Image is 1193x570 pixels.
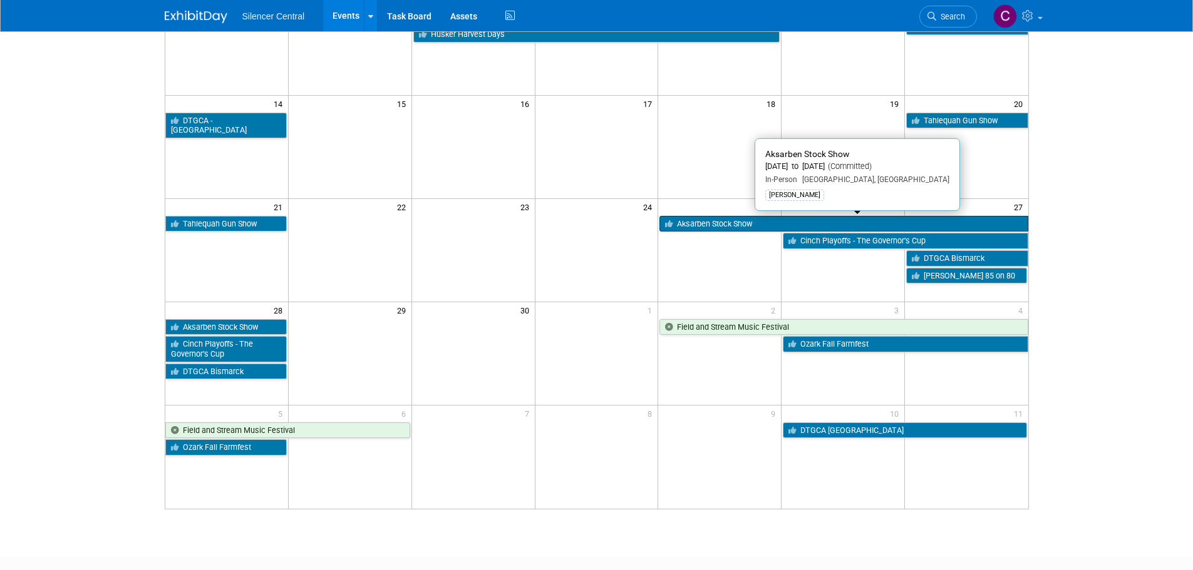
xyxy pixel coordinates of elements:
span: 17 [642,96,658,111]
span: 5 [277,405,288,421]
img: ExhibitDay [165,11,227,23]
span: 6 [400,405,411,421]
a: Field and Stream Music Festival [659,319,1028,335]
span: 14 [272,96,288,111]
span: 29 [396,302,411,318]
a: Cinch Playoffs - The Governor’s Cup [165,336,287,362]
a: Search [919,6,977,28]
span: 16 [519,96,535,111]
span: In-Person [765,175,797,184]
a: Ozark Fall Farmfest [783,336,1028,352]
span: 7 [524,405,535,421]
span: 3 [893,302,904,318]
span: 24 [642,199,658,215]
span: 8 [646,405,658,421]
span: 21 [272,199,288,215]
span: 27 [1013,199,1028,215]
span: [GEOGRAPHIC_DATA], [GEOGRAPHIC_DATA] [797,175,949,184]
span: 28 [272,302,288,318]
span: 9 [770,405,781,421]
span: 15 [396,96,411,111]
a: DTGCA [GEOGRAPHIC_DATA] [783,422,1026,439]
a: Husker Harvest Days [413,26,780,43]
span: 30 [519,302,535,318]
span: 4 [1017,302,1028,318]
span: 1 [646,302,658,318]
span: Silencer Central [242,11,305,21]
img: Cade Cox [993,4,1017,28]
span: Search [936,12,965,21]
span: (Committed) [825,161,872,171]
span: 11 [1013,405,1028,421]
a: Cinch Playoffs - The Governor’s Cup [783,233,1028,249]
a: Aksarben Stock Show [659,216,1028,232]
a: DTGCA - [GEOGRAPHIC_DATA] [165,113,287,138]
span: 18 [765,96,781,111]
a: [PERSON_NAME] 85 on 80 [906,268,1026,284]
span: 10 [889,405,904,421]
span: 20 [1013,96,1028,111]
span: 23 [519,199,535,215]
span: 2 [770,302,781,318]
span: 22 [396,199,411,215]
a: Field and Stream Music Festival [165,422,410,439]
a: Tahlequah Gun Show [165,216,287,232]
div: [PERSON_NAME] [765,190,824,201]
a: Tahlequah Gun Show [906,113,1028,129]
div: [DATE] to [DATE] [765,161,949,172]
span: 19 [889,96,904,111]
a: Ozark Fall Farmfest [165,439,287,455]
a: Aksarben Stock Show [165,319,287,335]
span: Aksarben Stock Show [765,149,849,159]
a: DTGCA Bismarck [906,250,1028,267]
a: DTGCA Bismarck [165,364,287,380]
